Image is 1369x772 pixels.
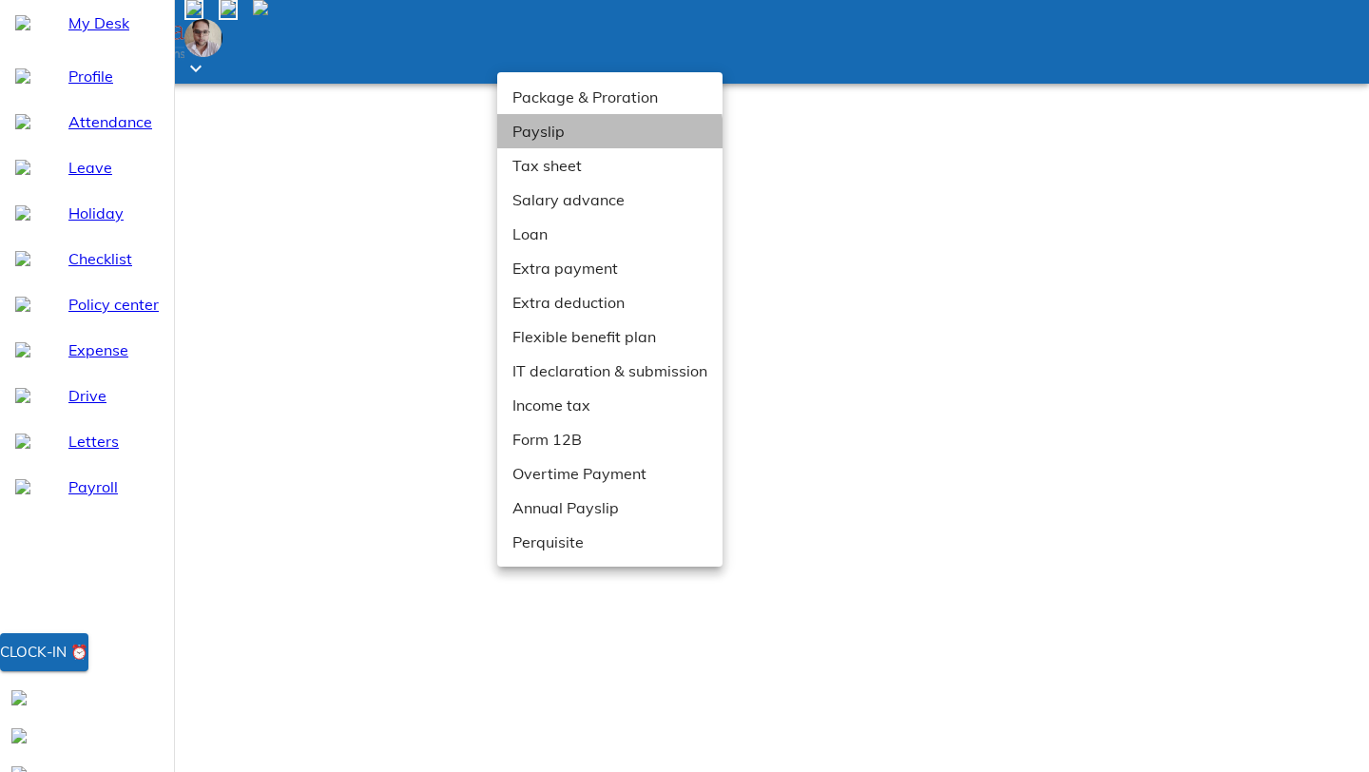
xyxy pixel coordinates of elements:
[497,114,723,148] li: Payslip
[497,525,723,559] li: Perquisite
[497,319,723,354] li: Flexible benefit plan
[497,285,723,319] li: Extra deduction
[497,80,723,114] li: Package & Proration
[497,491,723,525] li: Annual Payslip
[497,456,723,491] li: Overtime Payment
[497,388,723,422] li: Income tax
[497,354,723,388] li: IT declaration & submission
[497,183,723,217] li: Salary advance
[497,217,723,251] li: Loan
[497,422,723,456] li: Form 12B
[497,251,723,285] li: Extra payment
[497,148,723,183] li: Tax sheet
